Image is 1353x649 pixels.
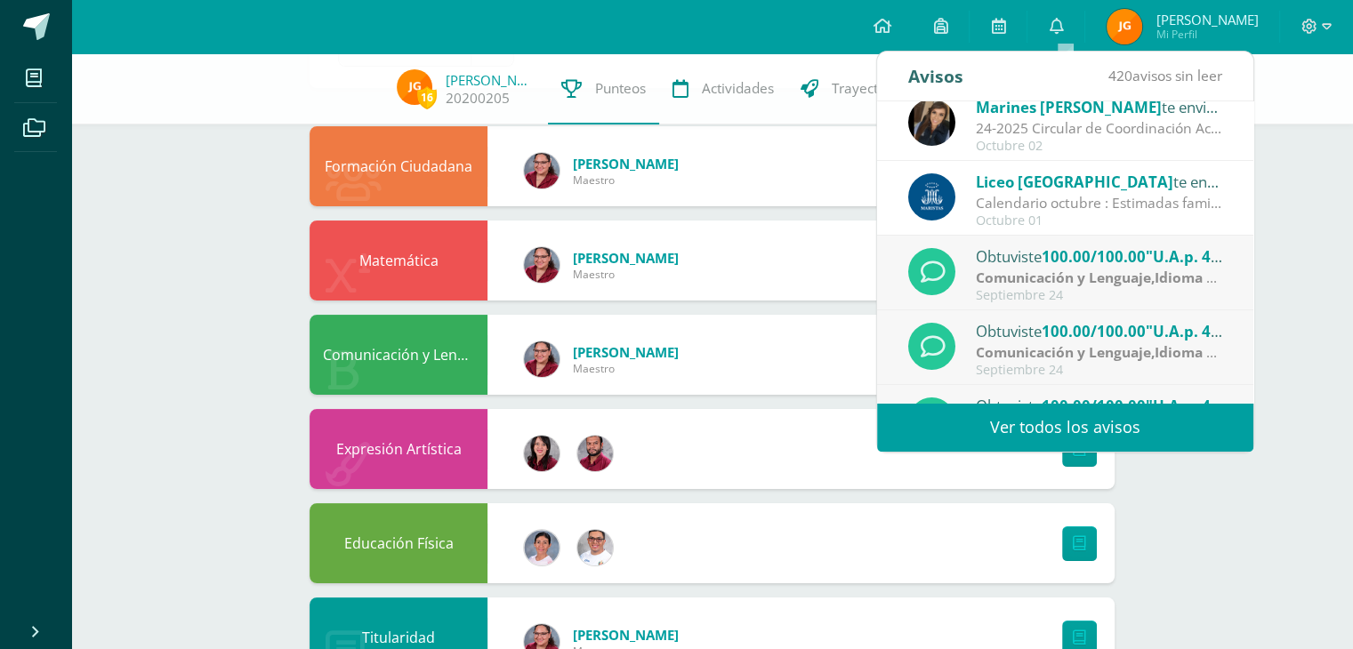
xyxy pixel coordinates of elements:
span: [PERSON_NAME] [573,155,679,172]
div: Comunicación y Lenguaje,Idioma Español [310,315,487,395]
span: [PERSON_NAME] [573,343,679,361]
img: 805811bcaf86086e66a0616b189278fe.png [577,530,613,565]
div: Matemática [310,220,487,300]
img: 5d51c81de9bbb3fffc4019618d736967.png [577,436,613,471]
strong: Comunicación y Lenguaje,Idioma Extranjero Inglés [976,268,1324,287]
span: [PERSON_NAME] [573,249,679,267]
span: 100.00/100.00 [1042,246,1146,267]
span: "U.A.p. 4.1. Summative" [1146,246,1323,267]
div: Obtuviste en [976,394,1223,417]
div: te envió un aviso [976,170,1223,193]
span: Punteos [595,79,646,98]
span: Mi Perfil [1156,27,1258,42]
a: 20200205 [446,89,510,108]
img: 97d0c8fa0986aa0795e6411a21920e60.png [524,436,560,471]
div: Educación Física [310,503,487,583]
div: 24-2025 Circular de Coordinación Académica : Buenas tardes estimadas familias Maristas del Liceo ... [976,118,1223,139]
div: Octubre 02 [976,139,1223,154]
img: 9abbe43aaafe0ed17d550ebc90d1790c.png [524,530,560,565]
img: b41cd0bd7c5dca2e84b8bd7996f0ae72.png [908,173,955,220]
a: Trayectoria [787,53,916,124]
div: Septiembre 24 [976,288,1223,303]
div: | FORMATIVO [976,342,1223,363]
div: Octubre 01 [976,213,1223,228]
div: | SUMATIVO [976,268,1223,288]
a: Punteos [548,53,659,124]
div: Septiembre 24 [976,363,1223,378]
a: Actividades [659,53,787,124]
img: ced593bbe059b44c48742505438c54e8.png [524,153,560,188]
span: Maestro [573,361,679,376]
span: 420 [1108,66,1132,85]
span: Maestro [573,267,679,282]
div: Obtuviste en [976,244,1223,268]
span: Actividades [702,79,774,98]
div: Expresión Artística [310,409,487,489]
img: ced593bbe059b44c48742505438c54e8.png [524,247,560,283]
span: 100.00/100.00 [1042,321,1146,341]
a: [PERSON_NAME] [446,71,535,89]
div: Obtuviste en [976,319,1223,342]
img: 2bc7bb8f305176af3f8503723f7642e6.png [397,69,432,105]
div: Calendario octubre : Estimadas familias maristas les compartimos el calendario de este mes. [976,193,1223,213]
span: 100.00/100.00 [1042,396,1146,416]
span: Liceo [GEOGRAPHIC_DATA] [976,172,1173,192]
img: 2bc7bb8f305176af3f8503723f7642e6.png [1107,9,1142,44]
span: [PERSON_NAME] [1156,11,1258,28]
span: Maestro [573,172,679,188]
div: te envió un aviso [976,95,1223,118]
span: Trayectoria [832,79,903,98]
span: [PERSON_NAME] [573,626,679,644]
div: Formación Ciudadana [310,126,487,206]
strong: Comunicación y Lenguaje,Idioma Extranjero Inglés [976,342,1324,362]
span: 16 [417,86,437,108]
a: Ver todos los avisos [877,403,1253,452]
img: 6f99ca85ee158e1ea464f4dd0b53ae36.png [908,99,955,146]
span: Marines [PERSON_NAME] [976,97,1162,117]
img: ced593bbe059b44c48742505438c54e8.png [524,341,560,377]
span: avisos sin leer [1108,66,1222,85]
